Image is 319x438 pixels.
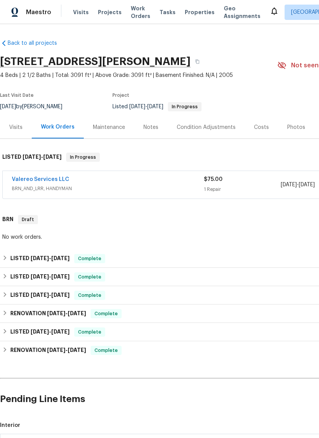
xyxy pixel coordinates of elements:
span: [DATE] [23,154,41,160]
span: BRN_AND_LRR, HANDYMAN [12,185,204,192]
span: - [31,256,70,261]
h6: LISTED [10,291,70,300]
h6: BRN [2,215,13,224]
span: Complete [75,273,104,281]
span: Maestro [26,8,51,16]
span: - [281,181,315,189]
span: - [23,154,62,160]
span: [DATE] [51,274,70,279]
span: - [31,274,70,279]
span: $75.00 [204,177,223,182]
h6: LISTED [10,327,70,337]
div: Work Orders [41,123,75,131]
span: Work Orders [131,5,150,20]
span: [DATE] [51,256,70,261]
span: [DATE] [299,182,315,187]
div: Visits [9,124,23,131]
span: In Progress [169,104,201,109]
span: [DATE] [31,256,49,261]
span: - [129,104,163,109]
span: - [47,347,86,353]
span: [DATE] [68,347,86,353]
span: - [47,311,86,316]
span: Geo Assignments [224,5,260,20]
span: [DATE] [31,292,49,298]
span: - [31,292,70,298]
span: [DATE] [51,329,70,334]
span: Properties [185,8,215,16]
a: Valereo Services LLC [12,177,69,182]
h6: LISTED [2,153,62,162]
span: [DATE] [43,154,62,160]
div: Condition Adjustments [177,124,236,131]
div: Photos [287,124,305,131]
span: [DATE] [47,311,65,316]
span: Draft [19,216,37,223]
span: Visits [73,8,89,16]
span: Complete [91,347,121,354]
span: [DATE] [51,292,70,298]
span: Complete [75,328,104,336]
h6: LISTED [10,254,70,263]
span: [DATE] [129,104,145,109]
span: Complete [75,255,104,262]
span: Listed [112,104,202,109]
span: [DATE] [47,347,65,353]
span: [DATE] [31,274,49,279]
span: [DATE] [31,329,49,334]
h6: RENOVATION [10,309,86,318]
span: Projects [98,8,122,16]
span: Tasks [159,10,176,15]
span: [DATE] [68,311,86,316]
span: - [31,329,70,334]
span: [DATE] [281,182,297,187]
div: Costs [254,124,269,131]
span: Project [112,93,129,98]
div: Maintenance [93,124,125,131]
div: 1 Repair [204,186,281,193]
button: Copy Address [190,55,204,68]
span: Complete [91,310,121,318]
span: Complete [75,291,104,299]
h6: RENOVATION [10,346,86,355]
span: [DATE] [147,104,163,109]
span: In Progress [67,153,99,161]
h6: LISTED [10,272,70,282]
div: Notes [143,124,158,131]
